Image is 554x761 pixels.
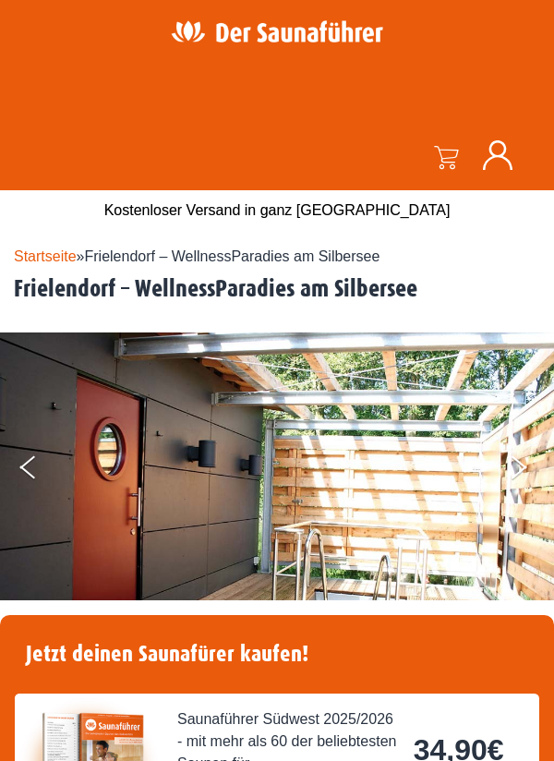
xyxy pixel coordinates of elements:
button: Previous [20,448,66,494]
span: » [14,248,379,264]
span: Kostenloser Versand in ganz [GEOGRAPHIC_DATA] [104,202,451,218]
button: Next [508,448,554,494]
a: Startseite [14,248,77,264]
h2: Frielendorf – WellnessParadies am Silbersee [14,275,554,304]
span: Frielendorf – WellnessParadies am Silbersee [85,248,380,264]
h4: Jetzt deinen Saunafürer kaufen! [15,630,539,679]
